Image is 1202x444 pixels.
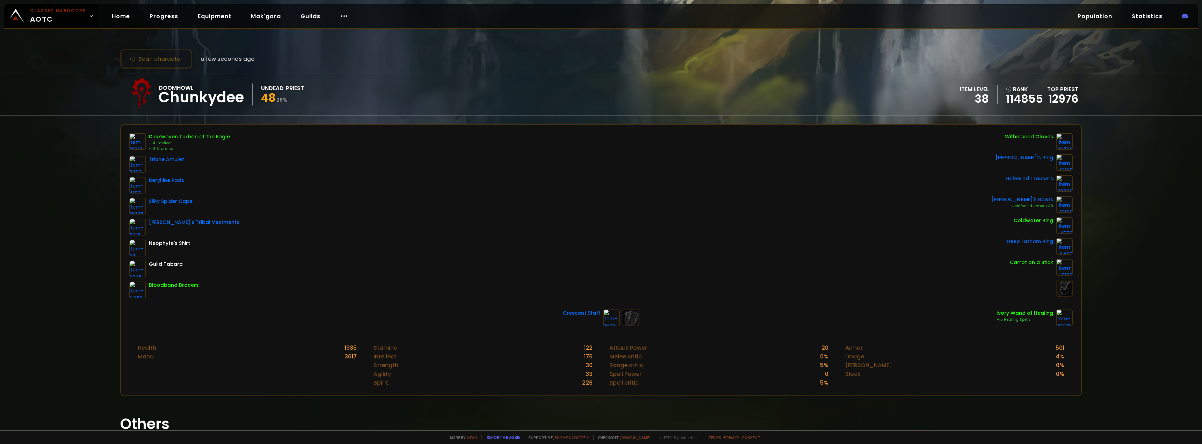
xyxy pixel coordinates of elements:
[609,352,642,361] div: Melee critic
[609,378,639,387] div: Spell critic
[149,146,230,152] div: +14 Stamina
[960,94,989,104] div: 38
[106,9,136,23] a: Home
[825,370,828,378] div: 0
[261,90,276,105] span: 48
[129,177,146,194] img: item-4197
[1056,196,1073,213] img: item-13100
[129,156,146,173] img: item-7722
[724,435,739,440] a: Privacy
[524,435,589,440] span: Support me,
[374,361,398,370] div: Strength
[1048,91,1078,107] a: 12976
[1060,85,1078,93] span: Priest
[192,9,237,23] a: Equipment
[1056,217,1073,234] img: item-4550
[149,177,184,184] div: Berylline Pads
[1056,370,1064,378] div: 0 %
[603,310,620,326] img: item-6505
[345,343,357,352] div: 1935
[1014,217,1053,224] div: Coldwater Ring
[821,343,828,352] div: 20
[991,203,1053,209] div: Reinforced Armor +40
[261,84,284,93] div: Undead
[1005,133,1053,140] div: Witherseed Gloves
[129,133,146,150] img: item-10061
[245,9,287,23] a: Mak'gora
[845,361,892,370] div: [PERSON_NAME]
[845,352,864,361] div: Dodge
[374,352,397,361] div: Intellect
[120,49,192,69] button: Scan character
[1056,259,1073,276] img: item-11122
[820,378,828,387] div: 5 %
[1006,94,1043,104] a: 114855
[295,9,326,23] a: Guilds
[708,435,721,440] a: Terms
[374,378,388,387] div: Spirit
[149,282,199,289] div: Bloodband Bracers
[1056,352,1064,361] div: 4 %
[1006,85,1043,94] div: rank
[345,352,357,361] div: 3617
[609,343,647,352] div: Attack Power
[487,435,514,440] a: Report a bug
[991,196,1053,203] div: [PERSON_NAME]'s Boots
[149,219,239,226] div: [PERSON_NAME]'s Tribal Vestments
[742,435,760,440] a: Consent
[129,261,146,277] img: item-5976
[144,9,184,23] a: Progress
[1056,361,1064,370] div: 0 %
[129,198,146,214] img: item-10776
[276,96,287,103] small: 26 %
[374,343,398,352] div: Stamina
[582,378,593,387] div: 226
[374,370,391,378] div: Agility
[593,435,651,440] span: Checkout
[845,343,863,352] div: Armor
[286,84,304,93] div: Priest
[149,133,230,140] div: Duskwoven Turban of the Eagle
[620,435,651,440] a: [DOMAIN_NAME]
[129,219,146,235] img: item-9415
[120,413,1082,435] h1: Others
[129,282,146,298] img: item-11469
[30,8,86,14] small: Classic Hardcore
[1056,175,1073,192] img: item-13008
[655,435,697,440] span: v. d752d5 - production
[149,140,230,146] div: +14 Intellect
[1047,85,1078,94] div: Top
[1010,259,1053,266] div: Carrot on a Stick
[159,92,244,103] div: Chunkydee
[820,352,828,361] div: 0 %
[820,361,828,370] div: 5 %
[586,361,593,370] div: 30
[446,435,477,440] span: Made by
[138,352,154,361] div: Mana
[1006,175,1053,182] div: Dalewind Trousers
[201,54,255,63] span: a few seconds ago
[149,261,183,268] div: Guild Tabard
[138,343,156,352] div: Health
[1056,238,1073,255] img: item-6463
[960,85,989,94] div: item level
[586,370,593,378] div: 33
[149,240,190,247] div: Neophyte's Shirt
[159,83,244,92] div: Doomhowl
[1056,310,1073,326] img: item-15279
[1072,9,1118,23] a: Population
[563,310,600,317] div: Crescent Staff
[997,317,1053,322] div: +15 Healing Spells
[609,361,643,370] div: Range critic
[1056,343,1064,352] div: 501
[995,154,1053,161] div: [PERSON_NAME]'s Ring
[555,435,589,440] a: Buy me a coffee
[149,198,193,205] div: Silky Spider Cape
[1007,238,1053,245] div: Deep Fathom Ring
[149,156,184,163] div: Triune Amulet
[845,370,861,378] div: Block
[997,310,1053,317] div: Ivory Wand of Healing
[584,343,593,352] div: 122
[4,4,98,28] a: Classic HardcoreAOTC
[1056,154,1073,171] img: item-13105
